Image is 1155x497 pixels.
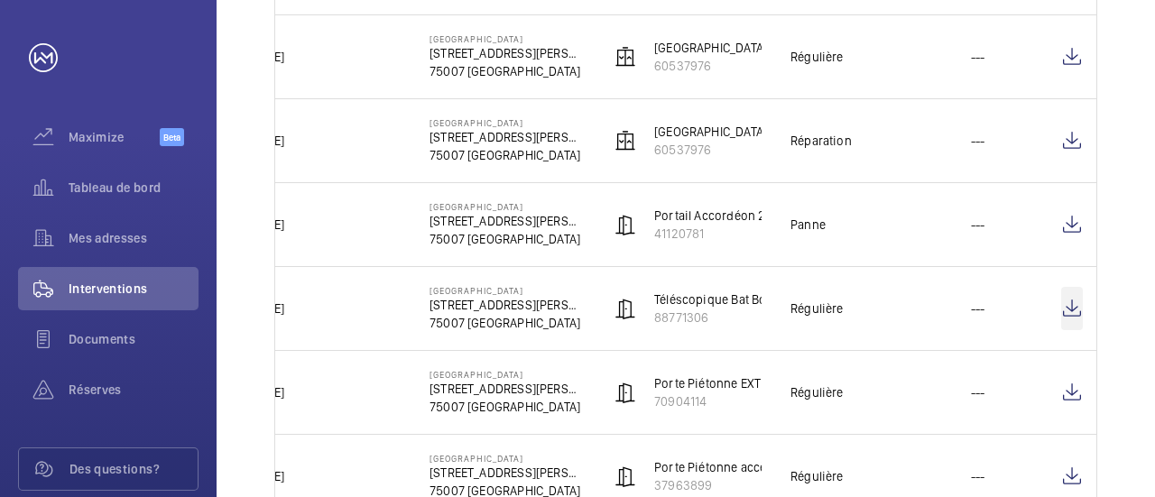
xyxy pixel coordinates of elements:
img: automatic_door.svg [614,214,636,235]
span: Mes adresses [69,229,199,247]
p: 75007 [GEOGRAPHIC_DATA] [430,398,581,416]
p: [STREET_ADDRESS][PERSON_NAME] [430,44,581,62]
p: 75007 [GEOGRAPHIC_DATA] [430,230,581,248]
div: Régulière [790,48,844,66]
p: [GEOGRAPHIC_DATA] [430,285,581,296]
p: 60537976 [654,141,767,159]
img: elevator.svg [614,46,636,68]
p: [GEOGRAPHIC_DATA] [430,453,581,464]
div: Régulière [790,299,844,318]
p: Porte Piétonne EXT entrée principale BAT Treille [654,374,919,392]
p: --- [971,48,985,66]
p: --- [971,383,985,401]
p: 60537976 [654,57,767,75]
p: 88771306 [654,308,842,327]
p: 41120781 [654,225,873,243]
span: Maximize [69,128,160,146]
span: Documents [69,330,199,348]
div: Régulière [790,467,844,485]
p: [GEOGRAPHIC_DATA] [430,33,581,44]
img: automatic_door.svg [614,465,636,487]
p: [STREET_ADDRESS][PERSON_NAME] [430,296,581,314]
p: [GEOGRAPHIC_DATA] [430,369,581,380]
span: Tableau de bord [69,179,199,197]
p: Porte Piétonne accès cour Bourbon Busset [654,458,894,476]
p: 70904114 [654,392,919,410]
span: Réserves [69,381,199,399]
p: 75007 [GEOGRAPHIC_DATA] [430,62,581,80]
p: Téléscopique Bat Bourbon Busset [654,290,842,308]
p: Portail Accordéon 2 vantaux SAS du 75 [654,207,873,225]
p: 37963899 [654,476,894,494]
p: 75007 [GEOGRAPHIC_DATA] [430,146,581,164]
p: [STREET_ADDRESS][PERSON_NAME] [430,380,581,398]
p: [GEOGRAPHIC_DATA] [430,117,581,128]
p: [STREET_ADDRESS][PERSON_NAME] [430,464,581,482]
p: [STREET_ADDRESS][PERSON_NAME] [430,212,581,230]
span: Interventions [69,280,199,298]
p: --- [971,467,985,485]
img: automatic_door.svg [614,298,636,319]
p: --- [971,216,985,234]
p: 75007 [GEOGRAPHIC_DATA] [430,314,581,332]
p: [GEOGRAPHIC_DATA] [654,39,767,57]
span: Des questions? [69,460,198,478]
p: --- [971,132,985,150]
p: [GEOGRAPHIC_DATA] [654,123,767,141]
p: --- [971,299,985,318]
div: Panne [790,216,826,234]
img: elevator.svg [614,130,636,152]
p: [STREET_ADDRESS][PERSON_NAME] [430,128,581,146]
div: Réparation [790,132,852,150]
span: Beta [160,128,184,146]
img: automatic_door.svg [614,382,636,403]
p: [GEOGRAPHIC_DATA] [430,201,581,212]
div: Régulière [790,383,844,401]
